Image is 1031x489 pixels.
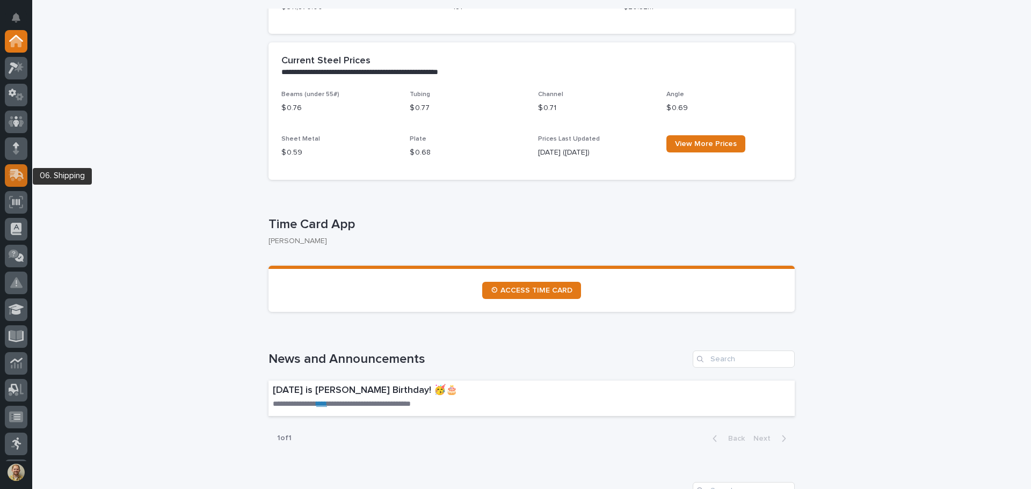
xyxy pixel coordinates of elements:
p: $ 0.68 [410,147,525,158]
span: Angle [666,91,684,98]
p: $ 0.59 [281,147,397,158]
a: ⏲ ACCESS TIME CARD [482,282,581,299]
button: Next [749,434,795,443]
p: $ 0.71 [538,103,654,114]
span: View More Prices [675,140,737,148]
p: $ 0.77 [410,103,525,114]
span: Sheet Metal [281,136,320,142]
span: Plate [410,136,426,142]
p: $ 0.69 [666,103,782,114]
span: ⏲ ACCESS TIME CARD [491,287,572,294]
h2: Current Steel Prices [281,55,371,67]
span: Back [722,435,745,442]
h1: News and Announcements [268,352,688,367]
p: $ 0.76 [281,103,397,114]
button: users-avatar [5,461,27,484]
button: Back [704,434,749,443]
span: Prices Last Updated [538,136,600,142]
div: Notifications [13,13,27,30]
p: [DATE] is [PERSON_NAME] Birthday! 🥳🎂 [273,385,623,397]
p: [PERSON_NAME] [268,237,786,246]
input: Search [693,351,795,368]
button: Notifications [5,6,27,29]
p: Time Card App [268,217,790,232]
span: Tubing [410,91,430,98]
p: 1 of 1 [268,425,300,451]
span: Channel [538,91,563,98]
p: [DATE] ([DATE]) [538,147,654,158]
span: Next [753,435,777,442]
a: View More Prices [666,135,745,152]
span: Beams (under 55#) [281,91,339,98]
